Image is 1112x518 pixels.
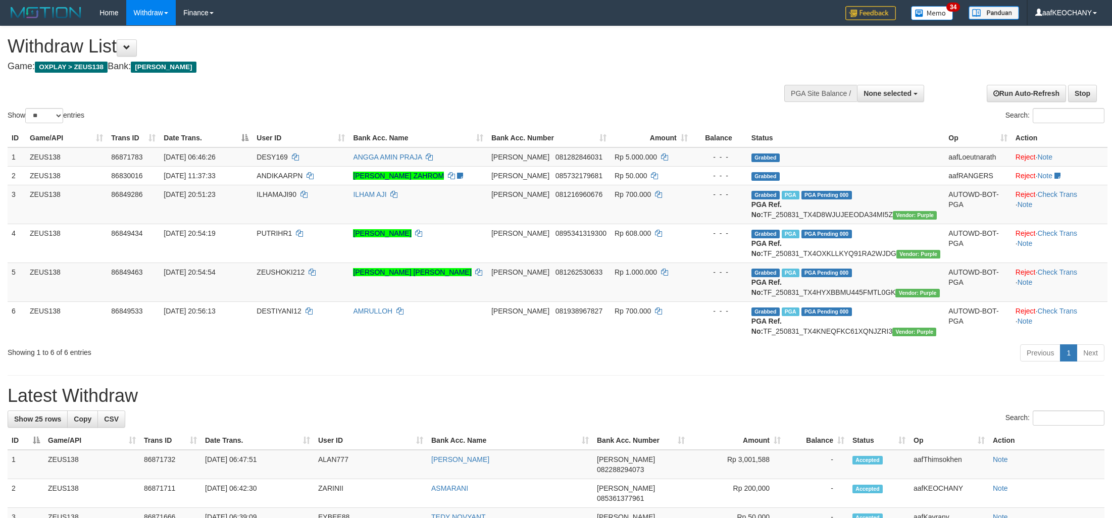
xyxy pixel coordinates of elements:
[44,450,140,479] td: ZEUS138
[615,172,647,180] span: Rp 50.000
[1037,229,1077,237] a: Check Trans
[1018,200,1033,209] a: Note
[111,307,142,315] span: 86849533
[8,410,68,428] a: Show 25 rows
[491,229,549,237] span: [PERSON_NAME]
[8,343,456,357] div: Showing 1 to 6 of 6 entries
[257,229,292,237] span: PUTRIHR1
[1037,190,1077,198] a: Check Trans
[431,455,489,463] a: [PERSON_NAME]
[747,301,944,340] td: TF_250831_TX4KNEQFKC61XQNJZRI3
[1060,344,1077,361] a: 1
[353,229,411,237] a: [PERSON_NAME]
[852,456,883,464] span: Accepted
[857,85,924,102] button: None selected
[164,307,215,315] span: [DATE] 20:56:13
[944,129,1012,147] th: Op: activate to sort column ascending
[696,171,743,181] div: - - -
[1037,172,1052,180] a: Note
[751,153,780,162] span: Grabbed
[896,250,940,258] span: Vendor URL: https://trx4.1velocity.biz
[944,166,1012,185] td: aafRANGERS
[8,166,26,185] td: 2
[131,62,196,73] span: [PERSON_NAME]
[1012,263,1107,301] td: · ·
[555,229,606,237] span: Copy 0895341319300 to clipboard
[353,153,422,161] a: ANGGA AMIN PRAJA
[201,479,314,508] td: [DATE] 06:42:30
[1068,85,1097,102] a: Stop
[349,129,487,147] th: Bank Acc. Name: activate to sort column ascending
[252,129,349,147] th: User ID: activate to sort column ascending
[26,147,107,167] td: ZEUS138
[140,450,201,479] td: 86871732
[689,450,785,479] td: Rp 3,001,588
[611,129,692,147] th: Amount: activate to sort column ascending
[893,211,937,220] span: Vendor URL: https://trx4.1velocity.biz
[111,229,142,237] span: 86849434
[8,263,26,301] td: 5
[993,484,1008,492] a: Note
[314,431,427,450] th: User ID: activate to sort column ascending
[944,147,1012,167] td: aafLoeutnarath
[1012,166,1107,185] td: ·
[785,431,848,450] th: Balance: activate to sort column ascending
[696,228,743,238] div: - - -
[593,431,689,450] th: Bank Acc. Number: activate to sort column ascending
[696,306,743,316] div: - - -
[751,269,780,277] span: Grabbed
[1012,224,1107,263] td: · ·
[164,190,215,198] span: [DATE] 20:51:23
[751,307,780,316] span: Grabbed
[555,153,602,161] span: Copy 081282846031 to clipboard
[257,307,301,315] span: DESTIYANI12
[314,479,427,508] td: ZARINII
[8,479,44,508] td: 2
[1033,410,1104,426] input: Search:
[1005,410,1104,426] label: Search:
[946,3,960,12] span: 34
[689,431,785,450] th: Amount: activate to sort column ascending
[1016,229,1036,237] a: Reject
[1016,190,1036,198] a: Reject
[111,268,142,276] span: 86849463
[785,450,848,479] td: -
[353,307,392,315] a: AMRULLOH
[751,200,782,219] b: PGA Ref. No:
[615,153,657,161] span: Rp 5.000.000
[104,415,119,423] span: CSV
[140,479,201,508] td: 86871711
[895,289,939,297] span: Vendor URL: https://trx4.1velocity.biz
[8,36,731,57] h1: Withdraw List
[845,6,896,20] img: Feedback.jpg
[909,431,989,450] th: Op: activate to sort column ascending
[164,268,215,276] span: [DATE] 20:54:54
[353,172,444,180] a: [PERSON_NAME] ZAHROM
[747,185,944,224] td: TF_250831_TX4D8WJUJEEODA34MI5Z
[1016,268,1036,276] a: Reject
[911,6,953,20] img: Button%20Memo.svg
[431,484,468,492] a: ASMARANI
[1018,239,1033,247] a: Note
[26,301,107,340] td: ZEUS138
[74,415,91,423] span: Copy
[491,307,549,315] span: [PERSON_NAME]
[751,278,782,296] b: PGA Ref. No:
[26,224,107,263] td: ZEUS138
[944,301,1012,340] td: AUTOWD-BOT-PGA
[111,153,142,161] span: 86871783
[8,386,1104,406] h1: Latest Withdraw
[615,190,651,198] span: Rp 700.000
[160,129,252,147] th: Date Trans.: activate to sort column descending
[751,317,782,335] b: PGA Ref. No:
[1037,307,1077,315] a: Check Trans
[909,479,989,508] td: aafKEOCHANY
[597,494,644,502] span: Copy 085361377961 to clipboard
[801,191,852,199] span: PGA Pending
[164,153,215,161] span: [DATE] 06:46:26
[1033,108,1104,123] input: Search:
[491,268,549,276] span: [PERSON_NAME]
[1012,185,1107,224] td: · ·
[8,224,26,263] td: 4
[8,431,44,450] th: ID: activate to sort column descending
